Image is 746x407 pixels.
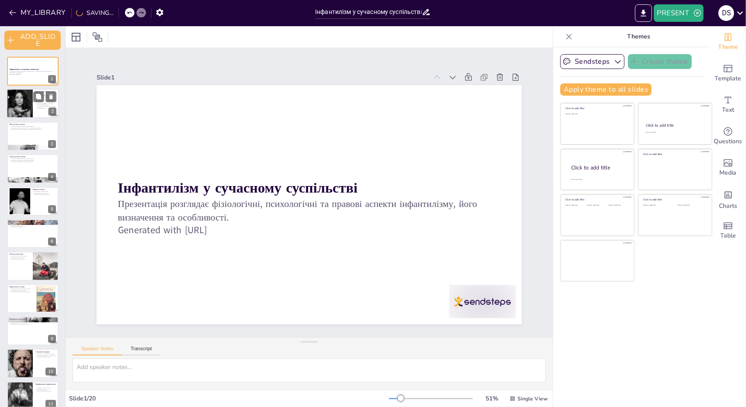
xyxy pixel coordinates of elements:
button: EXPORT_TO_POWERPOINT [635,4,652,22]
p: Соціальне функціонування [35,356,56,358]
div: 6 [7,219,59,248]
p: Ідеалізація дитячих цінностей [10,290,33,291]
p: Заохочення відповідальності [35,390,56,392]
div: Add images, graphics, shapes or video [711,152,746,183]
div: 8 [7,284,59,313]
button: Create theme [628,54,692,69]
p: Визначення інфантилізму [35,90,56,93]
div: SAVING... [76,9,113,17]
strong: Інфантилізм у сучасному суспільстві [10,68,39,70]
div: Slide 1 / 20 [69,394,389,403]
p: Соціальні наслідки [35,351,56,353]
div: 1 [48,75,56,83]
p: Відмова від дорослих обов'язків [10,322,56,324]
p: Залежність від інших [10,224,56,226]
button: Sendsteps [560,54,625,69]
p: Емоційна незрілість як характеристика інфантилізму [10,223,56,225]
div: 7 [7,252,59,280]
strong: Інфантилізм у сучасному суспільстві [118,178,357,197]
span: Single View [517,395,548,402]
div: 3 [48,140,56,148]
div: Add charts and graphs [711,183,746,215]
div: 9 [48,335,56,343]
span: Charts [719,201,737,211]
div: Add text boxes [711,89,746,121]
p: Вплив навколишнього середовища на формування особистості [10,129,56,131]
input: INSERT_TITLE [315,6,422,18]
div: Click to add title [566,198,628,201]
button: MY_LIBRARY [7,6,69,20]
p: Вплив суспільства [10,253,30,256]
button: Apply theme to all slides [560,83,652,96]
p: Generated with [URL] [10,74,56,76]
p: Професійна діяльність та інфантилізм [35,355,56,356]
p: Генетичні особливості грають роль у розвитку інфантилізму [10,127,56,129]
span: Template [715,74,742,83]
button: D S [718,4,734,22]
span: Questions [714,137,743,146]
button: ADD_SLIDE [4,31,61,50]
div: Click to add text [608,204,628,207]
p: Дослідження інфантилізму допомагає знайти рішення [35,106,56,109]
div: Click to add text [677,204,705,207]
span: Table [720,231,736,241]
p: Правові наслідки інфантилізму [33,194,56,196]
div: Get real-time input from your audience [711,121,746,152]
p: Гормональні зміни впливають на інфантилізм [10,125,56,127]
div: 7 [48,270,56,278]
div: Click to add text [645,131,704,134]
div: 5 [48,205,56,213]
div: Click to add title [643,152,706,156]
div: Click to add text [643,204,671,207]
button: Speaker Notes [73,346,122,355]
p: Вплив медіа на формування світогляду [10,291,33,293]
p: Профілактика інфантилізму [35,383,56,386]
div: 4 [7,154,59,183]
div: Click to add title [643,198,706,201]
p: Generated with [URL] [118,224,501,237]
p: Підтримка автономії [35,389,56,390]
div: Click to add text [566,113,628,115]
button: Duplicate Slide [33,92,44,102]
p: Обмеження в правоздатності [33,190,56,192]
div: 2 [7,89,59,119]
p: Інфантилізм у медіа [10,286,33,288]
div: 10 [7,349,59,378]
div: Click to add text [566,204,585,207]
button: Transcript [122,346,161,355]
p: Themes [576,26,702,47]
p: Соціальний тиск у підлітковому віці [10,324,56,325]
div: 2 [49,108,56,116]
p: Презентація розглядає фізіологічні, психологічні та правові аспекти інфантилізму, його визначення... [10,70,56,73]
p: Розвиток емоційної зрілості [35,387,56,389]
div: Click to add title [571,164,627,171]
div: 5 [7,187,59,216]
div: 1 [7,57,59,86]
div: Add ready made slides [711,58,746,89]
p: Соціальні норми та інфантилізм [10,255,30,257]
p: Труднощі у встановленні стосунків [35,353,56,355]
button: Delete Slide [46,92,56,102]
div: Slide 1 [97,73,427,82]
p: Психологічні аспекти [10,155,56,158]
div: Click to add body [571,178,626,180]
p: Залежність від батьків як фактор інфантилізму [10,160,56,162]
div: 51 % [482,394,503,403]
div: 9 [7,317,59,345]
div: 4 [48,173,56,181]
p: Правові аспекти [33,188,56,191]
span: Media [720,168,737,178]
p: Недостатня соціалізація у підлітковому віці [10,161,56,163]
button: PRESENT [654,4,704,22]
p: Емоційний розвиток впливає на інфантилізм [10,158,56,160]
p: Емоційна незрілість є ключовим аспектом інфантилізму [35,103,56,106]
div: D S [718,5,734,21]
div: Click to add text [587,204,607,207]
p: Фізіологічні аспекти [10,123,56,126]
span: Theme [718,42,738,52]
div: Change the overall theme [711,26,746,58]
p: Особливості інфантилізму [10,221,56,223]
p: Уникнення відповідальності [10,226,56,228]
div: 6 [48,238,56,245]
p: Відповідальність за свої дії [33,192,56,194]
